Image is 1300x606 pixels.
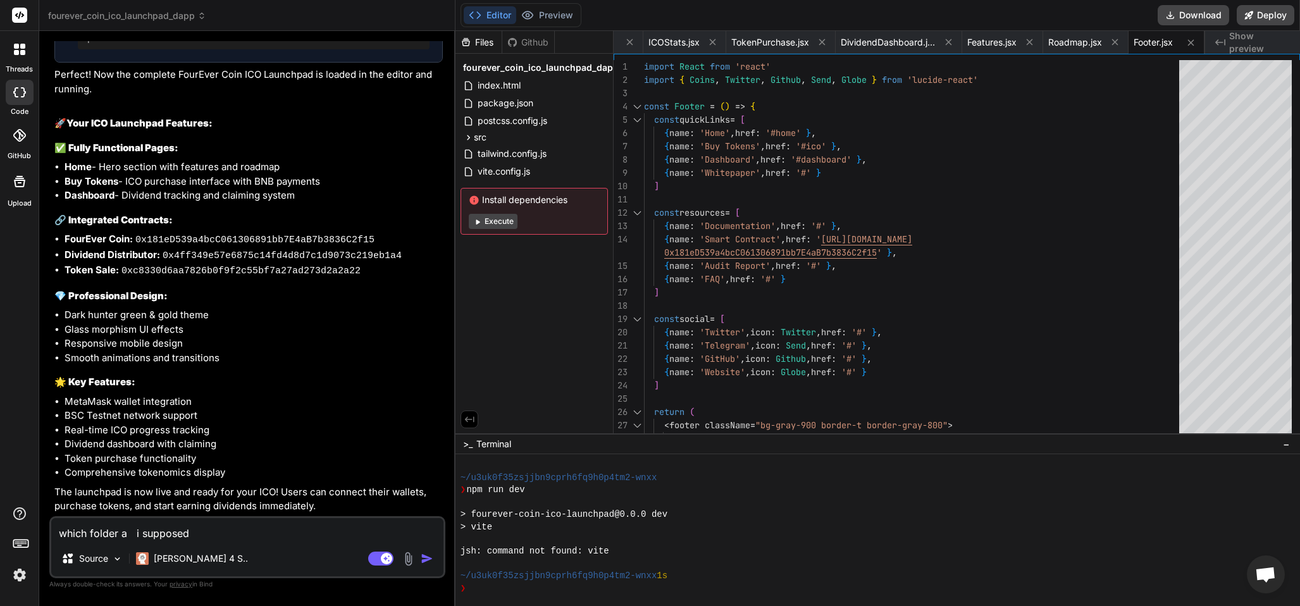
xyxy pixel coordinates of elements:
[700,167,760,178] span: 'Whitepaper'
[54,376,135,388] strong: 🌟 Key Features:
[614,153,628,166] div: 8
[461,484,467,496] span: ❯
[730,114,735,125] span: =
[654,380,659,391] span: ]
[811,74,831,85] span: Send
[735,101,745,112] span: =>
[65,189,443,203] li: - Dividend tracking and claiming system
[740,353,745,364] span: ,
[629,312,645,326] div: Click to collapse the range.
[664,366,669,378] span: {
[614,166,628,180] div: 9
[811,127,816,139] span: ,
[669,419,750,431] span: footer className
[664,167,669,178] span: {
[877,326,882,338] span: ,
[664,247,877,258] span: 0x181eD539a4bcC061306891bb7E4aB7b3836C2f15
[700,353,740,364] span: 'GitHub'
[54,142,178,154] strong: ✅ Fully Functional Pages:
[664,419,669,431] span: <
[476,164,531,179] span: vite.config.js
[967,36,1017,49] span: Features.jsx
[679,61,705,72] span: React
[679,433,745,444] span: div className
[476,113,548,128] span: postcss.config.js
[614,206,628,220] div: 12
[112,553,123,564] img: Pick Models
[11,106,28,117] label: code
[461,509,667,521] span: > fourever-coin-ico-launchpad@0.0.0 dev
[516,6,578,24] button: Preview
[65,395,443,409] li: MetaMask wallet integration
[831,353,836,364] span: :
[892,247,897,258] span: ,
[65,323,443,337] li: Glass morphism UI effects
[664,140,669,152] span: {
[700,273,725,285] span: 'FAQ'
[690,340,695,351] span: :
[750,340,755,351] span: ,
[755,340,776,351] span: icon
[664,353,669,364] span: {
[872,74,877,85] span: }
[862,366,867,378] span: }
[781,366,806,378] span: Globe
[776,353,806,364] span: Github
[136,552,149,565] img: Claude 4 Sonnet
[614,419,628,432] div: 27
[654,313,679,325] span: const
[654,180,659,192] span: ]
[700,220,776,232] span: 'Documentation'
[750,433,902,444] span: "container mx-auto px-4 py-12"
[806,233,811,245] span: :
[887,247,892,258] span: }
[831,340,836,351] span: :
[841,340,857,351] span: '#'
[806,353,811,364] span: ,
[725,207,730,218] span: =
[664,127,669,139] span: {
[720,313,725,325] span: [
[461,521,492,533] span: > vite
[614,193,628,206] div: 11
[669,340,690,351] span: name
[715,74,720,85] span: ,
[644,74,674,85] span: import
[836,140,841,152] span: ,
[948,419,953,431] span: >
[65,161,92,173] strong: Home
[669,154,690,165] span: name
[614,286,628,299] div: 17
[654,207,679,218] span: const
[831,140,836,152] span: }
[421,552,433,565] img: icon
[796,140,826,152] span: '#ico'
[476,146,548,161] span: tailwind.config.js
[1280,434,1292,454] button: −
[836,220,841,232] span: ,
[781,326,816,338] span: Twitter
[862,353,867,364] span: }
[65,233,133,245] strong: FourEver Coin:
[781,273,786,285] span: }
[1158,5,1229,25] button: Download
[690,140,695,152] span: :
[750,326,771,338] span: icon
[745,366,750,378] span: ,
[907,74,978,85] span: 'lucide-react'
[79,552,108,565] p: Source
[781,220,801,232] span: href
[690,273,695,285] span: :
[614,432,628,445] div: 28
[65,308,443,323] li: Dark hunter green & gold theme
[65,466,443,480] li: Comprehensive tokenomics display
[755,154,760,165] span: ,
[801,74,806,85] span: ,
[831,260,836,271] span: ,
[669,273,690,285] span: name
[614,379,628,392] div: 24
[48,9,206,22] span: fourever_coin_ico_launchpad_dapp
[466,484,524,496] span: npm run dev
[8,198,32,209] label: Upload
[614,326,628,339] div: 20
